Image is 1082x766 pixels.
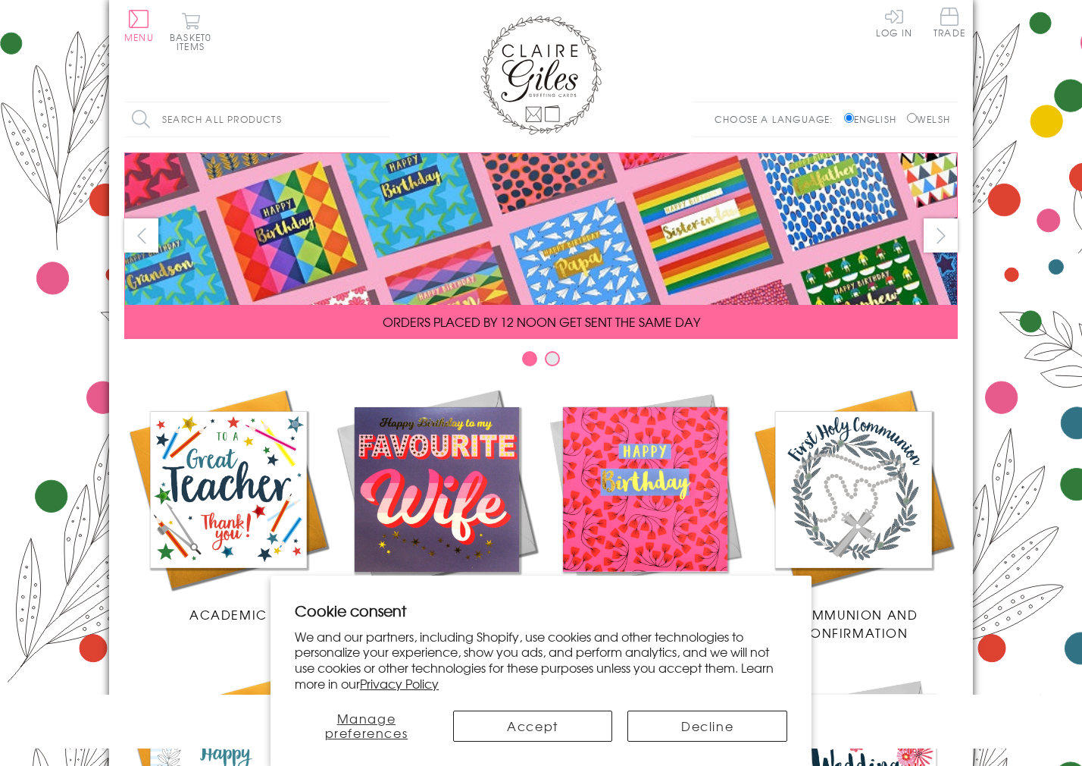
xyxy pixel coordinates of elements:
button: Carousel Page 2 [545,351,560,366]
label: Welsh [907,112,950,126]
a: Trade [933,8,965,40]
input: English [844,113,854,123]
span: Academic [189,605,267,623]
button: next [924,218,958,253]
button: Menu [124,10,154,42]
button: Manage preferences [295,711,438,742]
span: Manage preferences [325,709,408,742]
h2: Cookie consent [295,600,787,621]
a: Birthdays [541,385,749,623]
input: Search [374,102,389,137]
button: prev [124,218,158,253]
p: We and our partners, including Shopify, use cookies and other technologies to personalize your ex... [295,629,787,692]
img: Claire Giles Greetings Cards [480,15,602,135]
input: Welsh [907,113,917,123]
a: Academic [124,385,333,623]
label: English [844,112,904,126]
button: Basket0 items [170,12,211,51]
a: Log In [876,8,912,37]
div: Carousel Pagination [124,350,958,374]
a: Communion and Confirmation [749,385,958,642]
a: New Releases [333,385,541,623]
button: Accept [453,711,613,742]
span: Menu [124,30,154,44]
input: Search all products [124,102,389,137]
span: Trade [933,8,965,37]
button: Decline [627,711,787,742]
p: Choose a language: [715,112,841,126]
span: ORDERS PLACED BY 12 NOON GET SENT THE SAME DAY [383,312,700,331]
span: Communion and Confirmation [790,605,918,642]
a: Privacy Policy [360,674,439,692]
span: 0 items [177,30,211,53]
button: Carousel Page 1 (Current Slide) [522,351,537,366]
